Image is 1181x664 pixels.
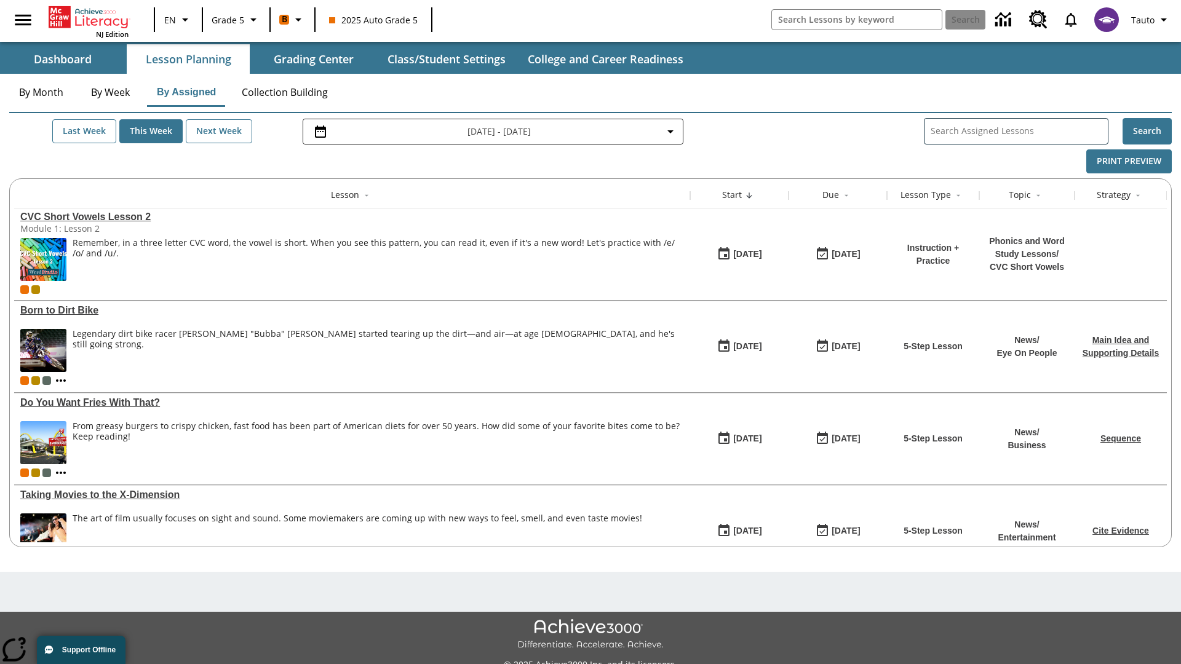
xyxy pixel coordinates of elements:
[713,427,766,451] button: 08/24/25: First time the lesson was available
[20,211,684,223] div: CVC Short Vowels Lesson 2
[207,9,266,31] button: Grade: Grade 5, Select a grade
[331,189,359,201] div: Lesson
[733,339,761,354] div: [DATE]
[893,242,973,267] p: Instruction + Practice
[79,77,141,107] button: By Week
[20,305,684,316] div: Born to Dirt Bike
[20,489,684,500] div: Taking Movies to the X-Dimension
[811,335,864,358] button: 08/24/25: Last day the lesson can be accessed
[378,44,515,74] button: Class/Student Settings
[127,44,250,74] button: Lesson Planning
[1009,189,1031,201] div: Topic
[329,14,418,26] span: 2025 Auto Grade 5
[1087,4,1126,36] button: Select a new avatar
[164,14,176,26] span: EN
[359,188,374,203] button: Sort
[37,636,125,664] button: Support Offline
[904,340,963,353] p: 5-Step Lesson
[904,432,963,445] p: 5-Step Lesson
[31,285,40,294] div: New 2025 class
[713,335,766,358] button: 08/24/25: First time the lesson was available
[20,513,66,556] img: Panel in front of the seats sprays water mist to the happy audience at a 4DX-equipped theater.
[904,524,963,537] p: 5-Step Lesson
[20,223,205,234] div: Module 1: Lesson 2
[20,468,29,477] div: Current Class
[811,427,864,451] button: 08/24/25: Last day the lesson can be accessed
[9,77,73,107] button: By Month
[988,3,1022,37] a: Data Center
[1008,426,1046,439] p: News /
[1055,4,1087,36] a: Notifications
[73,329,684,372] span: Legendary dirt bike racer James "Bubba" Stewart started tearing up the dirt—and air—at age 4, and...
[1100,433,1141,443] a: Sequence
[931,122,1108,140] input: Search Assigned Lessons
[1022,3,1055,36] a: Resource Center, Will open in new tab
[713,520,766,543] button: 08/24/25: First time the lesson was available
[1094,7,1119,32] img: avatar image
[159,9,198,31] button: Language: EN, Select a language
[42,376,51,385] div: OL 2025 Auto Grade 6
[1031,188,1046,203] button: Sort
[20,305,684,316] a: Born to Dirt Bike, Lessons
[147,77,226,107] button: By Assigned
[832,339,860,354] div: [DATE]
[832,431,860,446] div: [DATE]
[733,431,761,446] div: [DATE]
[49,5,129,30] a: Home
[998,531,1056,544] p: Entertainment
[54,465,68,480] button: Show more classes
[252,44,375,74] button: Grading Center
[832,247,860,262] div: [DATE]
[20,238,66,281] img: CVC Short Vowels Lesson 2.
[1083,335,1159,358] a: Main Idea and Supporting Details
[73,513,642,556] div: The art of film usually focuses on sight and sound. Some moviemakers are coming up with new ways ...
[73,238,684,281] div: Remember, in a three letter CVC word, the vowel is short. When you see this pattern, you can read...
[713,243,766,266] button: 08/25/25: First time the lesson was available
[1131,14,1155,26] span: Tauto
[1092,526,1149,536] a: Cite Evidence
[282,12,287,27] span: B
[31,468,40,477] div: New 2025 class
[119,119,183,143] button: This Week
[73,329,684,350] div: Legendary dirt bike racer [PERSON_NAME] "Bubba" [PERSON_NAME] started tearing up the dirt—and air...
[518,44,693,74] button: College and Career Readiness
[20,397,684,408] a: Do You Want Fries With That?, Lessons
[998,518,1056,531] p: News /
[73,421,684,442] div: From greasy burgers to crispy chicken, fast food has been part of American diets for over 50 year...
[996,347,1057,360] p: Eye On People
[996,334,1057,347] p: News /
[985,261,1068,274] p: CVC Short Vowels
[232,77,338,107] button: Collection Building
[49,4,129,39] div: Home
[20,329,66,372] img: Motocross racer James Stewart flies through the air on his dirt bike.
[733,523,761,539] div: [DATE]
[20,421,66,464] img: One of the first McDonald's stores, with the iconic red sign and golden arches.
[733,247,761,262] div: [DATE]
[951,188,966,203] button: Sort
[1126,9,1176,31] button: Profile/Settings
[20,489,684,500] a: Taking Movies to the X-Dimension, Lessons
[742,188,757,203] button: Sort
[31,376,40,385] div: New 2025 class
[772,10,942,30] input: search field
[73,238,684,259] p: Remember, in a three letter CVC word, the vowel is short. When you see this pattern, you can read...
[1086,149,1172,173] button: Print Preview
[517,619,664,650] img: Achieve3000 Differentiate Accelerate Achieve
[62,646,116,654] span: Support Offline
[811,520,864,543] button: 08/24/25: Last day the lesson can be accessed
[308,124,678,139] button: Select the date range menu item
[20,376,29,385] div: Current Class
[20,211,684,223] a: CVC Short Vowels Lesson 2, Lessons
[832,523,860,539] div: [DATE]
[1008,439,1046,452] p: Business
[54,373,68,388] button: Show more classes
[839,188,854,203] button: Sort
[20,285,29,294] div: Current Class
